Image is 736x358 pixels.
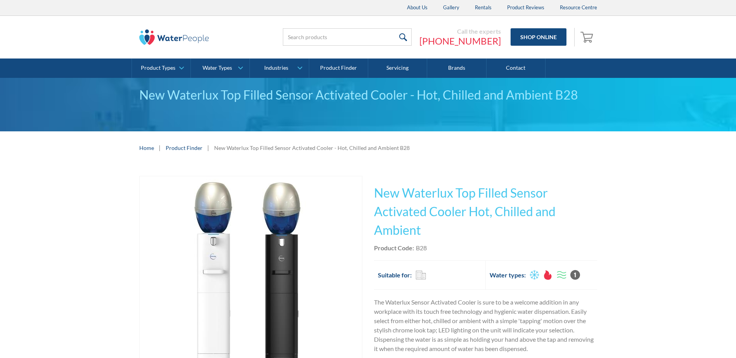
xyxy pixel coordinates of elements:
h1: New Waterlux Top Filled Sensor Activated Cooler Hot, Chilled and Ambient [374,184,597,239]
a: Contact [487,59,546,78]
a: Product Types [132,59,190,78]
div: New Waterlux Top Filled Sensor Activated Cooler - Hot, Chilled and Ambient B28 [139,86,597,104]
img: shopping cart [580,31,595,43]
a: Product Finder [166,144,203,152]
h2: Suitable for: [378,270,412,280]
div: | [206,143,210,152]
a: [PHONE_NUMBER] [419,35,501,47]
a: Water Types [191,59,249,78]
div: Call the experts [419,28,501,35]
img: The Water People [139,29,209,45]
h2: Water types: [490,270,526,280]
a: Product Finder [309,59,368,78]
div: B28 [416,243,427,253]
div: Water Types [203,65,232,71]
a: Industries [250,59,308,78]
a: Home [139,144,154,152]
a: Brands [427,59,486,78]
a: Open empty cart [578,28,597,46]
div: Industries [264,65,288,71]
p: The Waterlux Sensor Activated Cooler is sure to be a welcome addition in any workplace with its t... [374,298,597,353]
a: Shop Online [511,28,566,46]
strong: Product Code: [374,244,414,251]
div: | [158,143,162,152]
input: Search products [283,28,412,46]
a: Servicing [368,59,427,78]
div: Product Types [141,65,175,71]
div: New Waterlux Top Filled Sensor Activated Cooler - Hot, Chilled and Ambient B28 [214,144,410,152]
